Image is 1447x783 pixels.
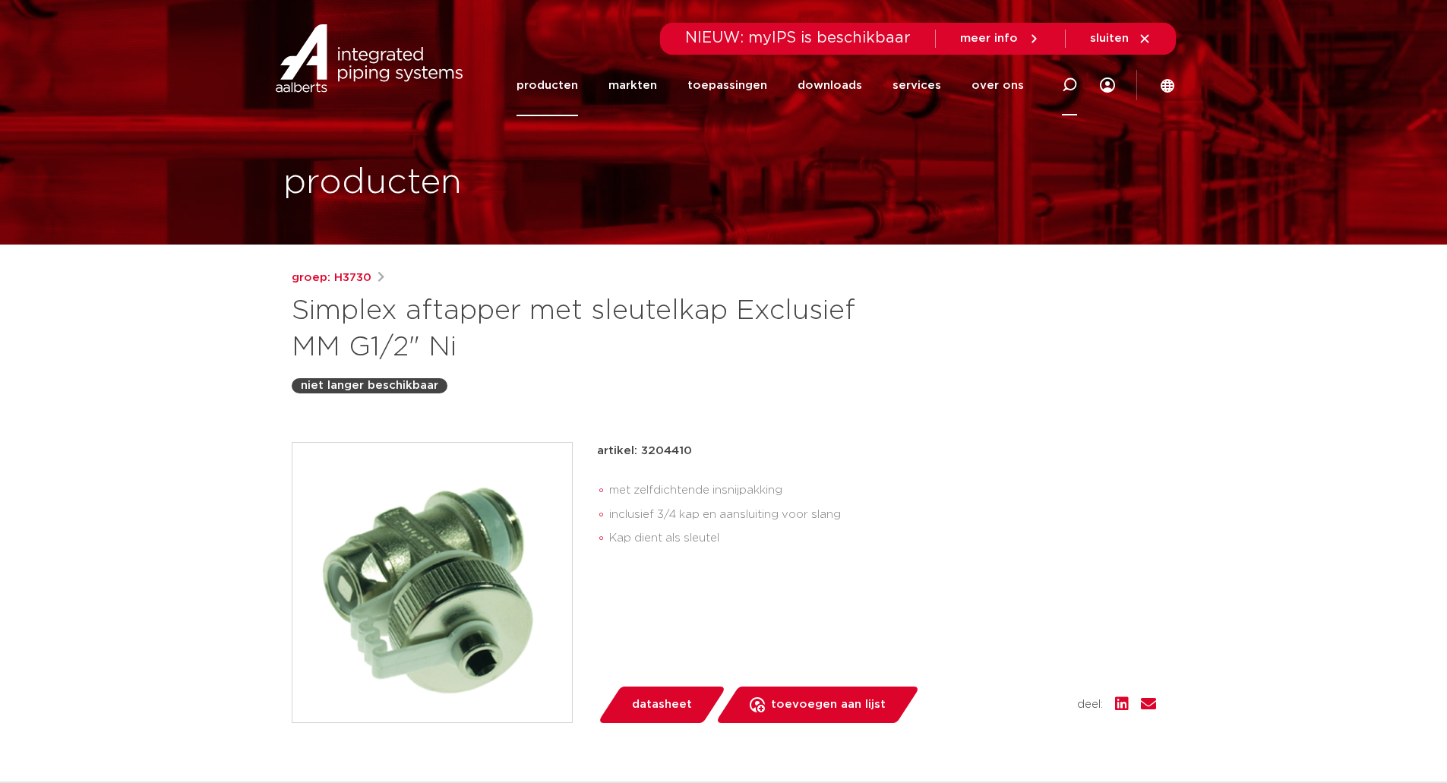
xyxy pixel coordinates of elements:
[292,269,371,287] a: groep: H3730
[609,478,1156,503] li: met zelfdichtende insnijpakking
[687,55,767,116] a: toepassingen
[960,33,1018,44] span: meer info
[301,377,438,395] p: niet langer beschikbaar
[608,55,657,116] a: markten
[597,687,726,723] a: datasheet
[972,55,1024,116] a: over ons
[517,55,578,116] a: producten
[893,55,941,116] a: services
[597,442,692,460] p: artikel: 3204410
[771,693,886,717] span: toevoegen aan lijst
[609,503,1156,527] li: inclusief 3/4 kap en aansluiting voor slang
[1100,55,1115,116] div: my IPS
[292,443,572,722] img: Product Image for Simplex aftapper met sleutelkap Exclusief MM G1/2" Ni
[609,526,1156,551] li: Kap dient als sleutel
[798,55,862,116] a: downloads
[960,32,1041,46] a: meer info
[1090,32,1152,46] a: sluiten
[283,159,462,207] h1: producten
[517,55,1024,116] nav: Menu
[1077,696,1103,714] span: deel:
[632,693,692,717] span: datasheet
[685,30,911,46] span: NIEUW: myIPS is beschikbaar
[292,293,862,366] h1: Simplex aftapper met sleutelkap Exclusief MM G1/2" Ni
[1090,33,1129,44] span: sluiten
